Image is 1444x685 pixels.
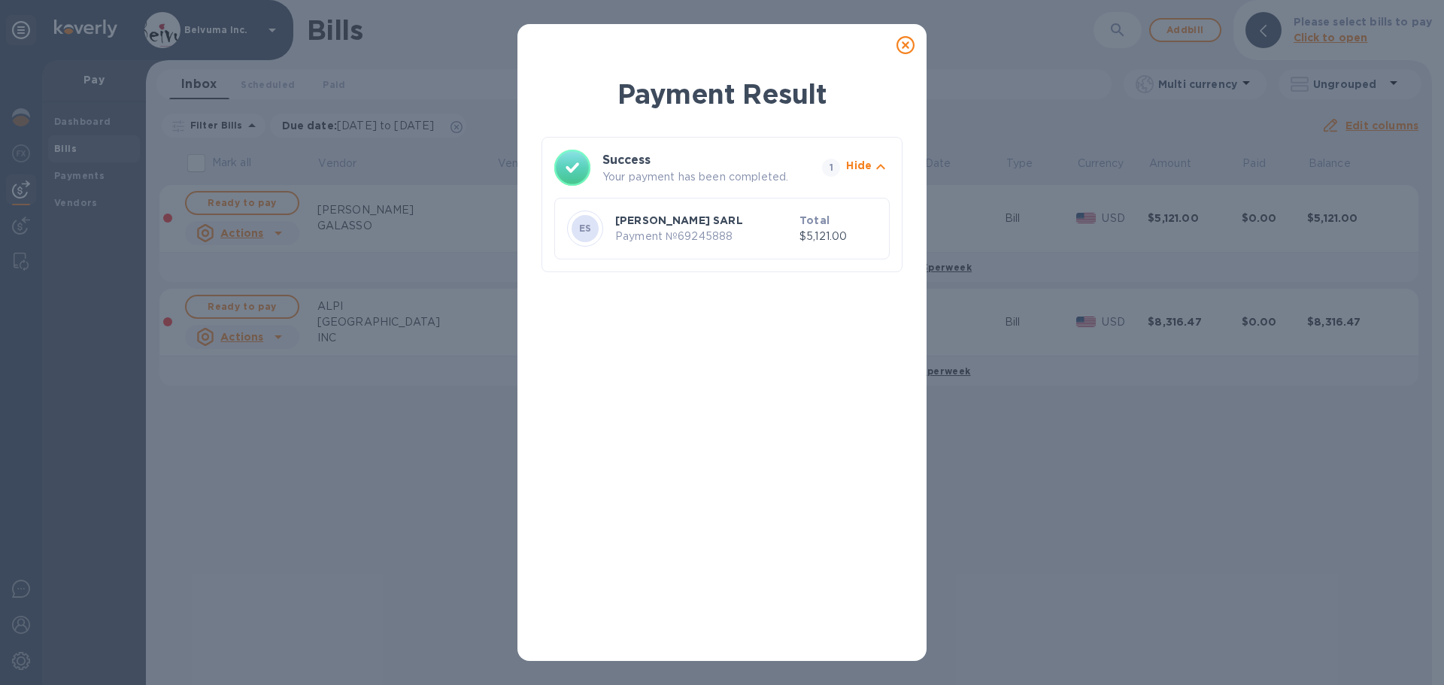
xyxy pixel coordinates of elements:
span: 1 [822,159,840,177]
b: ES [579,223,592,234]
p: Hide [846,158,872,173]
b: Total [799,214,830,226]
h1: Payment Result [541,75,902,113]
h3: Success [602,151,795,169]
p: $5,121.00 [799,229,877,244]
button: Hide [846,158,890,178]
p: [PERSON_NAME] SARL [615,213,793,228]
p: Your payment has been completed. [602,169,816,185]
p: Payment № 69245888 [615,229,793,244]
